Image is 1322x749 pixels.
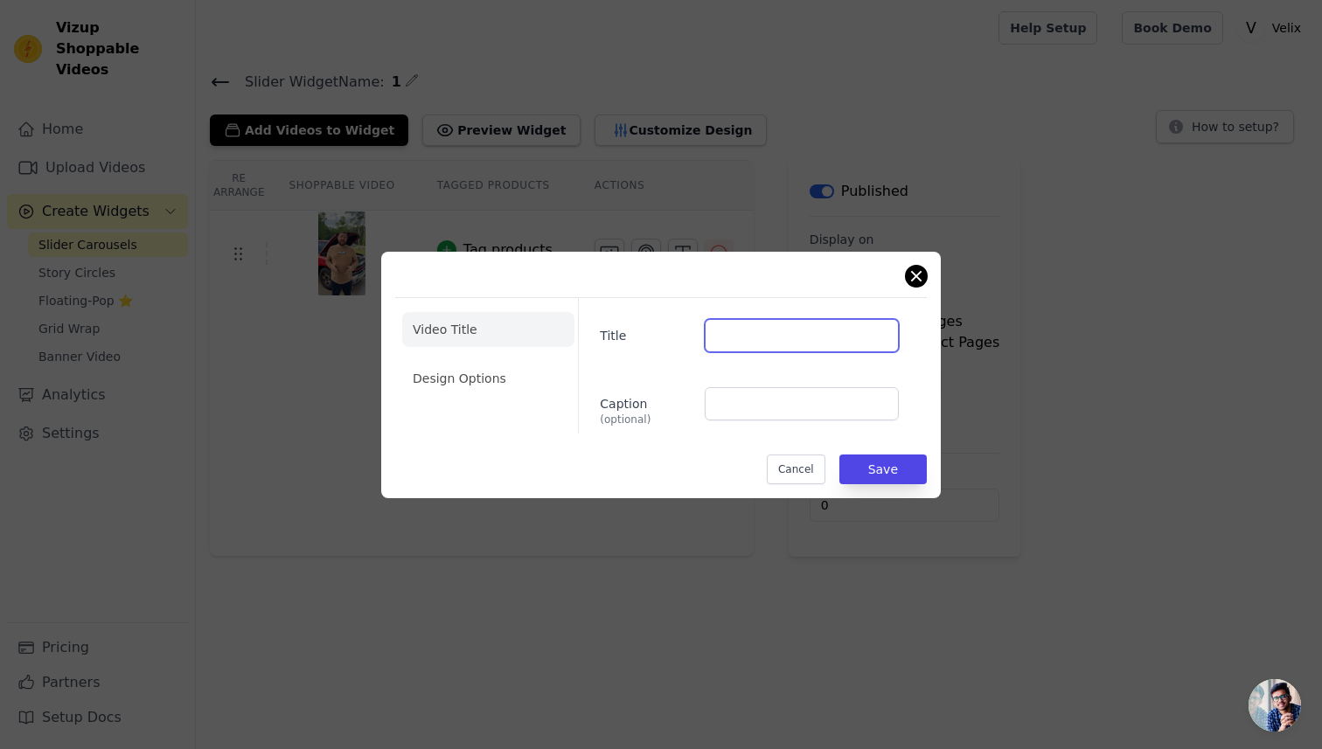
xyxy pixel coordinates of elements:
[1249,679,1301,732] a: Open chat
[402,312,574,347] li: Video Title
[600,388,690,427] label: Caption
[839,454,927,484] button: Save
[600,413,690,427] span: (optional)
[906,266,927,287] button: Close modal
[600,320,690,344] label: Title
[402,361,574,396] li: Design Options
[767,454,825,484] button: Cancel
